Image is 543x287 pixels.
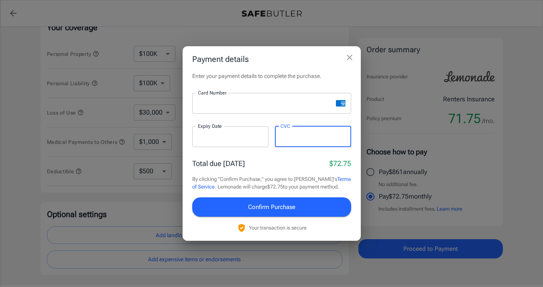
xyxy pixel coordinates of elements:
[281,133,346,140] iframe: Secure CVC input frame
[281,123,290,129] label: CVC
[249,224,307,232] p: Your transaction is secure
[342,49,358,66] button: close
[248,202,295,212] span: Confirm Purchase
[198,123,222,129] label: Expiry Date
[198,133,263,140] iframe: Secure expiration date input frame
[198,99,333,107] iframe: Secure card number input frame
[192,72,351,80] p: Enter your payment details to complete the purchase.
[192,158,245,169] p: Total due [DATE]
[192,175,351,191] p: By clicking "Confirm Purchase," you agree to [PERSON_NAME]'s . Lemonade will charge $72.75 to you...
[198,89,226,96] label: Card Number
[329,158,351,169] p: $72.75
[192,197,351,217] button: Confirm Purchase
[183,46,361,72] h2: Payment details
[336,100,346,107] svg: amex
